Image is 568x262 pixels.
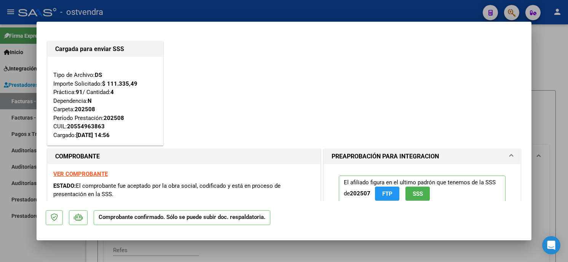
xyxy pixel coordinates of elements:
strong: 202507 [350,190,370,197]
strong: 202508 [75,106,95,113]
span: SSS [413,190,423,197]
strong: DS [95,72,102,78]
div: Open Intercom Messenger [542,236,560,254]
strong: N [88,97,92,104]
strong: 4 [110,89,114,96]
span: El comprobante fue aceptado por la obra social, codificado y está en proceso de presentación en l... [53,182,281,198]
button: FTP [375,187,399,201]
h1: PREAPROBACIÓN PARA INTEGRACION [332,152,439,161]
button: SSS [405,187,430,201]
p: Comprobante confirmado. Sólo se puede subir doc. respaldatoria. [94,210,270,225]
strong: $ 111.335,49 [102,80,137,87]
h1: Cargada para enviar SSS [55,45,155,54]
span: ESTADO: [53,182,76,189]
p: El afiliado figura en el ultimo padrón que tenemos de la SSS de [339,176,506,204]
mat-expansion-panel-header: PREAPROBACIÓN PARA INTEGRACION [324,149,520,164]
a: VER COMPROBANTE [53,171,108,177]
div: 20554963863 [67,122,105,131]
strong: COMPROBANTE [55,153,100,160]
strong: 202508 [104,115,124,121]
strong: [DATE] 14:56 [76,132,110,139]
div: Tipo de Archivo: Importe Solicitado: Práctica: / Cantidad: Dependencia: Carpeta: Período Prestaci... [53,62,157,140]
span: FTP [382,190,392,197]
strong: 91 [76,89,83,96]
